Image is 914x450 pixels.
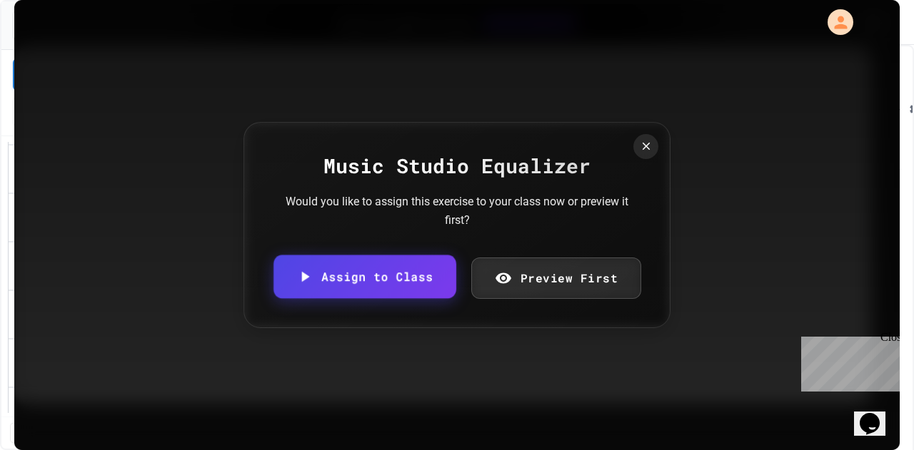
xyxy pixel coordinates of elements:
iframe: chat widget [854,393,900,436]
div: Music Studio Equalizer [273,151,641,181]
a: Assign to Class [273,255,456,299]
a: Preview First [471,257,642,299]
div: Chat with us now!Close [6,6,99,91]
iframe: chat widget [795,331,900,392]
div: Would you like to assign this exercise to your class now or preview it first? [286,193,628,229]
div: My Account [813,6,857,39]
